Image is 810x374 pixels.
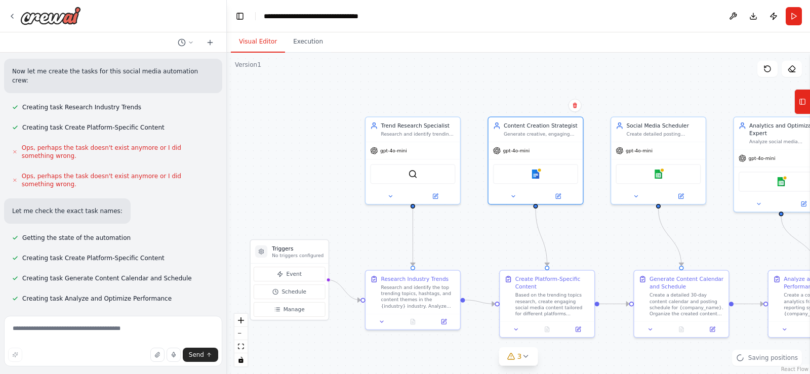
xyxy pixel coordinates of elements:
[254,302,326,317] button: Manage
[431,317,457,326] button: Open in side panel
[189,351,204,359] span: Send
[536,192,580,201] button: Open in side panel
[748,354,798,362] span: Saving positions
[599,300,629,308] g: Edge from cf7d7974-9bdf-431a-99bb-7b24096f32bf to 999ff3f8-5125-4c26-923b-7350d62ed460
[272,252,323,258] p: No triggers configured
[234,340,248,353] button: fit view
[650,292,724,317] div: Create a detailed 30-day content calendar and posting schedule for {company_name}. Organize the c...
[665,325,698,334] button: No output available
[254,284,326,299] button: Schedule
[264,11,391,21] nav: breadcrumb
[626,148,653,154] span: gpt-4o-mini
[381,122,456,130] div: Trend Research Specialist
[569,99,582,112] button: Delete node
[234,314,248,366] div: React Flow controls
[504,131,578,137] div: Generate creative, engaging social media content ideas and copy for multiple platforms (Instagram...
[12,67,214,85] p: Now let me create the tasks for this social media automation crew:
[22,254,165,262] span: Creating task Create Platform-Specific Content
[734,300,763,308] g: Edge from 999ff3f8-5125-4c26-923b-7350d62ed460 to 09ac519b-f995-434d-af35-bd633f5be1a0
[22,274,192,282] span: Creating task Generate Content Calendar and Schedule
[659,192,703,201] button: Open in side panel
[150,348,165,362] button: Upload files
[515,292,590,317] div: Based on the trending topics research, create engaging social media content tailored for differen...
[272,244,323,252] h3: Triggers
[627,131,701,137] div: Create detailed posting schedules and content calendars for {company_name} across multiple social...
[20,7,81,25] img: Logo
[202,36,218,49] button: Start a new chat
[781,366,808,372] a: React Flow attribution
[234,314,248,327] button: zoom in
[654,170,663,179] img: Google sheets
[22,234,131,242] span: Getting the state of the automation
[365,116,461,204] div: Trend Research SpecialistResearch and identify trending topics, hashtags, and content ideas in {i...
[328,276,360,304] g: Edge from triggers to 72dea658-ef7c-4020-9fd0-f133afe0c27b
[254,267,326,281] button: Event
[515,275,590,290] div: Create Platform-Specific Content
[414,192,457,201] button: Open in side panel
[167,348,181,362] button: Click to speak your automation idea
[650,275,724,290] div: Generate Content Calendar and Schedule
[499,347,538,366] button: 3
[380,148,407,154] span: gpt-4o-mini
[287,270,302,278] span: Event
[611,116,706,204] div: Social Media SchedulerCreate detailed posting schedules and content calendars for {company_name} ...
[22,144,214,160] span: Ops, perhaps the task doesn't exist anymore or I did something wrong.
[234,327,248,340] button: zoom out
[283,306,305,313] span: Manage
[465,296,495,308] g: Edge from 72dea658-ef7c-4020-9fd0-f133afe0c27b to cf7d7974-9bdf-431a-99bb-7b24096f32bf
[381,275,449,283] div: Research Industry Trends
[633,270,729,338] div: Generate Content Calendar and ScheduleCreate a detailed 30-day content calendar and posting sched...
[234,353,248,366] button: toggle interactivity
[517,351,522,361] span: 3
[565,325,591,334] button: Open in side panel
[281,288,306,296] span: Schedule
[409,209,417,266] g: Edge from c2ead7a6-8f8f-46d9-8dd7-10281ced4c5e to 72dea658-ef7c-4020-9fd0-f133afe0c27b
[699,325,725,334] button: Open in side panel
[504,122,578,130] div: Content Creation Strategist
[749,155,776,161] span: gpt-4o-mini
[396,317,429,326] button: No output available
[531,325,563,334] button: No output available
[408,170,417,179] img: SerperDevTool
[365,270,461,330] div: Research Industry TrendsResearch and identify the top trending topics, hashtags, and content them...
[381,284,456,309] div: Research and identify the top trending topics, hashtags, and content themes in the {industry} ind...
[231,31,285,53] button: Visual Editor
[777,177,786,186] img: Google sheets
[22,295,172,303] span: Creating task Analyze and Optimize Performance
[12,206,123,216] p: Let me check the exact task names:
[183,348,218,362] button: Send
[22,172,214,188] span: Ops, perhaps the task doesn't exist anymore or I did something wrong.
[488,116,583,204] div: Content Creation StrategistGenerate creative, engaging social media content ideas and copy for mu...
[499,270,595,338] div: Create Platform-Specific ContentBased on the trending topics research, create engaging social med...
[250,239,329,321] div: TriggersNo triggers configuredEventScheduleManage
[285,31,331,53] button: Execution
[532,209,551,266] g: Edge from 97b56980-0e8b-493d-8918-dfa4e5d9e72a to cf7d7974-9bdf-431a-99bb-7b24096f32bf
[381,131,456,137] div: Research and identify trending topics, hashtags, and content ideas in {industry} by analyzing sea...
[22,103,141,111] span: Creating task Research Industry Trends
[22,123,165,132] span: Creating task Create Platform-Specific Content
[235,61,261,69] div: Version 1
[233,9,247,23] button: Hide left sidebar
[503,148,530,154] span: gpt-4o-mini
[531,170,540,179] img: Google docs
[655,209,685,266] g: Edge from 44c4435e-53ee-4d8a-9ff6-4b8cfca24b12 to 999ff3f8-5125-4c26-923b-7350d62ed460
[627,122,701,130] div: Social Media Scheduler
[174,36,198,49] button: Switch to previous chat
[8,348,22,362] button: Improve this prompt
